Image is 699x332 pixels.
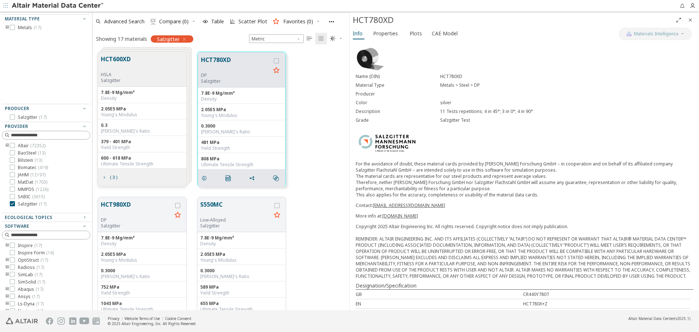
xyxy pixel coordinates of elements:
[18,172,46,178] span: JAHM
[356,223,693,279] div: Copyright 2025 Altair Engineering Inc. All rights reserved. Copyright notice does not imply publi...
[101,251,183,257] div: 2.05E5 MPa
[353,14,673,26] div: HCT780XD
[38,164,48,171] span: ( 419 )
[18,157,42,163] span: Bilstein
[5,272,10,278] i: toogle group
[5,265,10,270] i: toogle group
[270,65,282,77] button: Favorite
[30,172,46,178] span: ( 12197 )
[110,175,117,180] span: ( 3 )
[5,294,10,300] i: toogle group
[356,282,693,289] div: Designation/Specification
[40,257,48,263] span: ( 17 )
[101,139,183,145] div: 379 - 401 MPa
[5,214,52,220] span: Ecological Topics
[101,241,183,247] div: Density
[96,35,147,42] div: Showing 17 materials
[673,14,684,26] button: Full Screen
[356,74,440,79] div: Name (DIN)
[353,28,363,39] span: Info
[201,145,282,151] div: Yield Strength
[18,201,47,207] span: Salzgitter
[200,268,283,274] div: 0.3000
[318,36,324,42] i: 
[18,279,45,285] span: SimSolid
[200,200,271,217] button: S550MC
[101,274,183,280] div: [PERSON_NAME]'s Ratio
[2,222,90,231] button: Software
[101,112,183,118] div: Young's Modulus
[619,28,692,40] button: AI CopilotMaterials Intelligence
[18,25,41,31] span: Metals
[101,268,183,274] div: 0.3000
[200,223,271,229] p: Salzgitter
[200,274,283,280] div: [PERSON_NAME]'s Ratio
[150,19,156,24] i: 
[283,19,313,24] span: Favorites (0)
[307,36,312,42] i: 
[211,19,224,24] span: Table
[101,306,183,312] div: Ultimate Tensile Strength
[39,201,47,207] span: ( 17 )
[39,114,47,120] span: ( 17 )
[356,109,440,114] div: Description
[101,78,131,83] p: Salzgitter
[201,78,270,84] p: Salzgitter
[101,257,183,263] div: Young's Modulus
[101,122,183,128] div: 0.3
[271,210,283,221] button: Favorite
[201,107,282,113] div: 2.05E5 MPa
[356,130,420,155] img: Logo - Provider
[36,301,44,307] span: ( 17 )
[684,14,696,26] button: Close
[356,202,693,208] p: Contact:
[157,36,179,42] span: Salzgitter
[159,19,189,24] span: Compare (0)
[165,316,191,321] a: Cookie Consent
[5,257,10,263] i: toogle group
[201,55,270,73] button: HCT780XD
[18,301,44,307] span: Ls-Dyna
[35,157,42,163] span: ( 13 )
[200,290,283,296] div: Yield Strength
[18,150,46,156] span: BaoSteel
[382,213,418,219] a: [DOMAIN_NAME]
[33,24,41,31] span: ( 17 )
[101,217,172,223] div: DP
[5,286,10,292] i: toogle group
[5,301,10,307] i: toogle group
[330,36,336,42] i: 
[92,46,349,310] div: grid
[238,19,267,24] span: Scatter Plot
[101,72,131,78] div: HSLA
[18,143,46,149] span: Altair
[200,306,283,312] div: Ultimate Tensile Strength
[2,15,90,23] button: Material Type
[98,170,121,185] button: ( 3 )
[36,286,43,292] span: ( 17 )
[18,194,45,200] span: SABIC
[634,31,679,37] span: Materials Intelligence
[2,122,90,131] button: Provider
[200,251,283,257] div: 2.05E5 MPa
[2,104,90,113] button: Producer
[356,161,693,198] p: For the avoidance of doubt, these material cards provided by [PERSON_NAME] Forschung GmbH – in co...
[249,34,304,43] span: Metric
[101,200,172,217] button: HCT980XD
[108,321,197,326] div: © 2025 Altair Engineering, Inc. All Rights Reserved.
[270,171,285,185] button: Similar search
[125,316,160,321] a: Website Terms of Use
[356,47,385,71] img: Material Type Image
[18,265,44,270] span: Radioss
[18,243,42,249] span: Inspire
[356,301,523,307] div: EN
[440,82,693,88] div: Metals > Steel > DP
[198,171,213,185] button: Details
[32,293,40,300] span: ( 17 )
[628,316,674,321] span: Altair Material Data Center
[373,28,398,39] span: Properties
[523,291,691,297] div: CR440Y780T
[101,161,183,167] div: Ultimate Tensile Strength
[327,33,346,44] button: Theme
[440,100,693,106] div: silver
